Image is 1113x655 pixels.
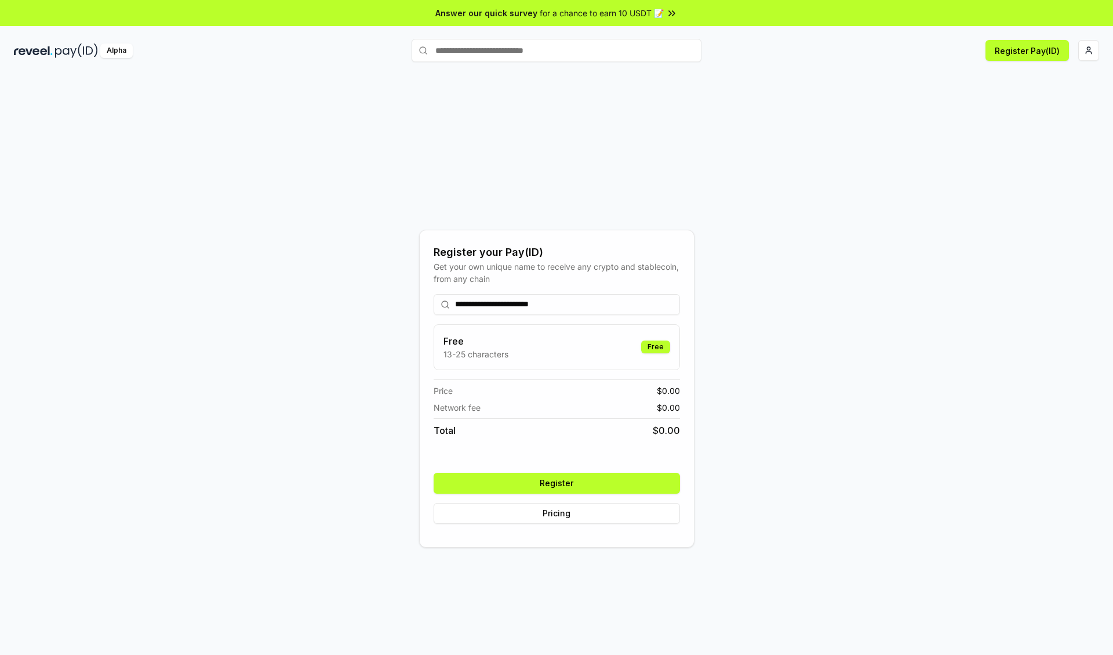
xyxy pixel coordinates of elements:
[434,473,680,494] button: Register
[434,424,456,437] span: Total
[653,424,680,437] span: $ 0.00
[100,44,133,58] div: Alpha
[434,244,680,260] div: Register your Pay(ID)
[434,260,680,285] div: Get your own unique name to receive any crypto and stablecoin, from any chain
[657,385,680,397] span: $ 0.00
[55,44,98,58] img: pay_id
[14,44,53,58] img: reveel_dark
[443,334,508,348] h3: Free
[540,7,664,19] span: for a chance to earn 10 USDT 📝
[443,348,508,360] p: 13-25 characters
[434,385,453,397] span: Price
[657,401,680,414] span: $ 0.00
[435,7,537,19] span: Answer our quick survey
[434,401,481,414] span: Network fee
[434,503,680,524] button: Pricing
[985,40,1069,61] button: Register Pay(ID)
[641,341,670,353] div: Free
